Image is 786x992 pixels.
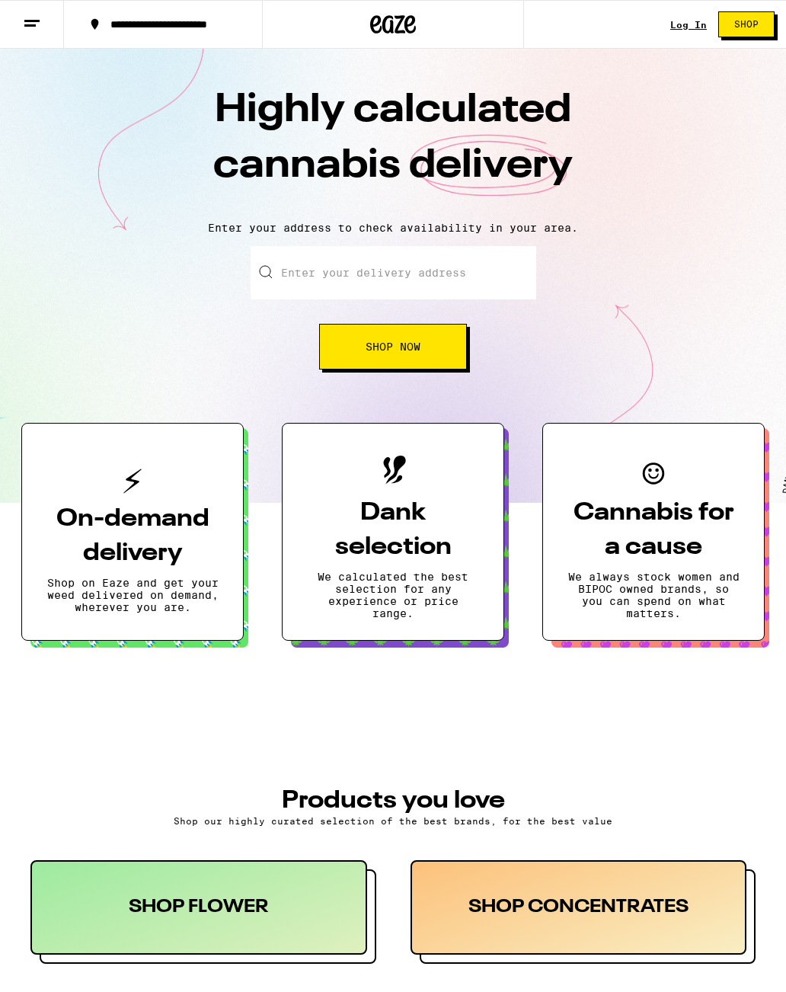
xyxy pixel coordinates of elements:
[46,502,219,571] h3: On-demand delivery
[307,571,479,619] p: We calculated the best selection for any experience or price range.
[30,789,756,813] h3: PRODUCTS YOU LOVE
[366,341,420,352] span: Shop Now
[30,816,756,826] p: Shop our highly curated selection of the best brands, for the best value
[567,496,740,565] h3: Cannabis for a cause
[282,423,504,641] button: Dank selectionWe calculated the best selection for any experience or price range.
[21,423,244,641] button: On-demand deliveryShop on Eaze and get your weed delivered on demand, wherever you are.
[542,423,765,641] button: Cannabis for a causeWe always stock women and BIPOC owned brands, so you can spend on what matters.
[319,324,467,370] button: Shop Now
[707,11,786,37] a: Shop
[718,11,775,37] button: Shop
[30,860,367,955] div: SHOP FLOWER
[126,83,660,210] h1: Highly calculated cannabis delivery
[46,577,219,613] p: Shop on Eaze and get your weed delivered on demand, wherever you are.
[567,571,740,619] p: We always stock women and BIPOC owned brands, so you can spend on what matters.
[30,860,376,964] button: SHOP FLOWER
[734,20,759,29] span: Shop
[670,20,707,30] a: Log In
[307,496,479,565] h3: Dank selection
[251,246,536,299] input: Enter your delivery address
[411,860,756,964] button: SHOP CONCENTRATES
[411,860,747,955] div: SHOP CONCENTRATES
[15,222,771,234] p: Enter your address to check availability in your area.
